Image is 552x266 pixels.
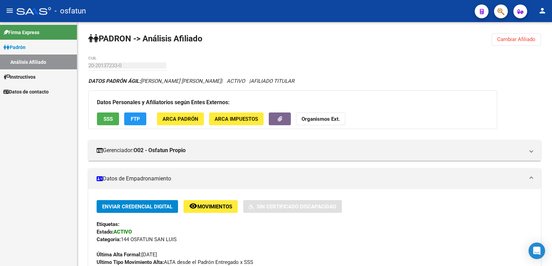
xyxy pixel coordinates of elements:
[538,7,546,15] mat-icon: person
[97,259,253,265] span: ALTA desde el Padrón Entregado x SSS
[97,229,114,235] strong: Estado:
[97,221,119,227] strong: Etiquetas:
[97,175,524,183] mat-panel-title: Datos de Empadronamiento
[197,204,232,210] span: Movimientos
[88,78,221,84] span: [PERSON_NAME] [PERSON_NAME]
[215,116,258,122] span: ARCA Impuestos
[97,147,524,154] mat-panel-title: Gerenciador:
[6,7,14,15] mat-icon: menu
[97,200,178,213] button: Enviar Credencial Digital
[134,147,186,154] strong: O02 - Osfatun Propio
[97,252,157,258] span: [DATE]
[302,116,340,122] strong: Organismos Ext.
[162,116,198,122] span: ARCA Padrón
[157,112,204,125] button: ARCA Padrón
[209,112,264,125] button: ARCA Impuestos
[97,259,164,265] strong: Ultimo Tipo Movimiento Alta:
[189,202,197,210] mat-icon: remove_red_eye
[3,73,36,81] span: Instructivos
[184,200,238,213] button: Movimientos
[497,36,535,42] span: Cambiar Afiliado
[243,200,342,213] button: Sin Certificado Discapacidad
[97,252,141,258] strong: Última Alta Formal:
[97,98,489,107] h3: Datos Personales y Afiliatorios según Entes Externos:
[88,78,140,84] strong: DATOS PADRÓN ÁGIL:
[55,3,86,19] span: - osfatun
[529,243,545,259] div: Open Intercom Messenger
[97,112,119,125] button: SSS
[88,140,541,161] mat-expansion-panel-header: Gerenciador:O02 - Osfatun Propio
[250,78,294,84] span: AFILIADO TITULAR
[114,229,132,235] strong: ACTIVO
[124,112,146,125] button: FTP
[97,236,121,243] strong: Categoria:
[3,88,49,96] span: Datos de contacto
[103,116,113,122] span: SSS
[97,236,533,243] div: 144 OSFATUN SAN LUIS
[492,33,541,46] button: Cambiar Afiliado
[3,43,26,51] span: Padrón
[3,29,39,36] span: Firma Express
[88,34,203,43] strong: PADRON -> Análisis Afiliado
[88,168,541,189] mat-expansion-panel-header: Datos de Empadronamiento
[131,116,140,122] span: FTP
[88,78,294,84] i: | ACTIVO |
[102,204,172,210] span: Enviar Credencial Digital
[296,112,345,125] button: Organismos Ext.
[257,204,336,210] span: Sin Certificado Discapacidad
